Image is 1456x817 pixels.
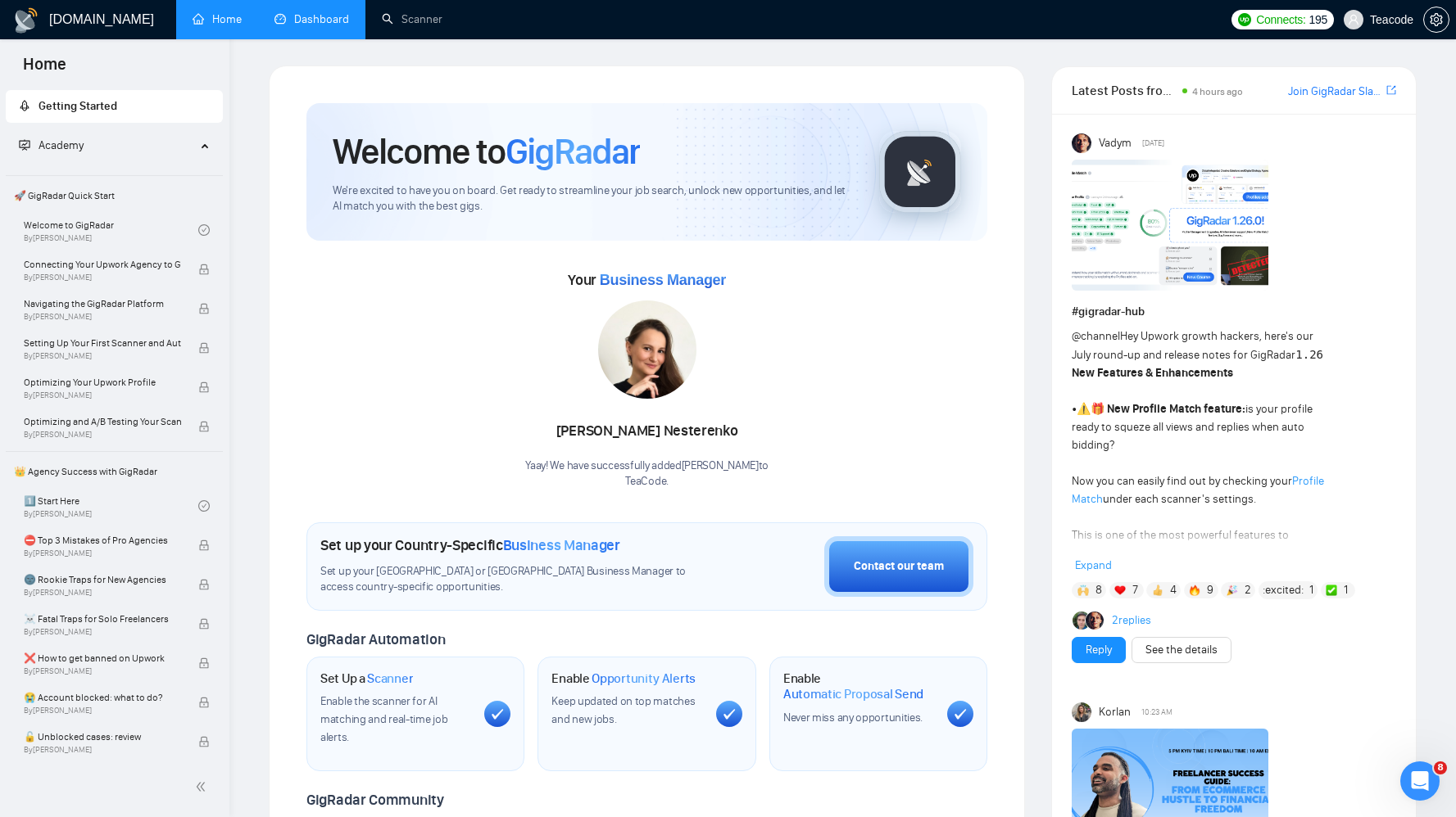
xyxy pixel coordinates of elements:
span: lock [198,381,210,393]
span: Home [10,52,79,87]
h1: # gigradar-hub [1072,303,1396,321]
span: Your [568,271,726,289]
img: ❤️ [1114,585,1126,596]
span: @channel [1072,329,1120,343]
span: ❌ How to get banned on Upwork [24,650,181,666]
span: Connecting Your Upwork Agency to GigRadar [24,256,181,273]
span: 195 [1309,11,1327,29]
span: lock [198,342,210,354]
a: See the details [1145,641,1218,659]
span: GigRadar [506,129,640,174]
span: Academy [19,138,84,152]
li: Getting Started [6,90,223,123]
span: Connects: [1256,11,1305,29]
span: Enable the scanner for AI matching and real-time job alerts. [320,694,447,744]
strong: New Features & Enhancements [1072,366,1233,380]
span: 9 [1207,582,1213,598]
span: Navigating the GigRadar Platform [24,296,181,312]
img: F09AC4U7ATU-image.png [1072,160,1268,291]
span: 4 hours ago [1192,86,1243,97]
span: Opportunity Alerts [592,670,696,687]
div: Yaay! We have successfully added [PERSON_NAME] to [525,458,769,490]
span: lock [198,303,210,314]
a: export [1386,83,1396,98]
span: Set up your [GEOGRAPHIC_DATA] or [GEOGRAPHIC_DATA] Business Manager to access country-specific op... [320,564,712,595]
img: 👍 [1152,585,1163,596]
span: rocket [19,100,30,111]
span: user [1348,14,1359,25]
span: By [PERSON_NAME] [24,273,181,282]
span: By [PERSON_NAME] [24,745,181,755]
span: lock [198,736,210,747]
img: upwork-logo.png [1238,13,1251,26]
img: Alex B [1073,612,1091,630]
span: Automatic Proposal Send [783,686,923,702]
button: Contact our team [824,536,973,597]
h1: Welcome to [333,129,640,174]
iframe: Intercom live chat [1400,761,1440,801]
span: Setting Up Your First Scanner and Auto-Bidder [24,335,181,351]
button: setting [1423,7,1449,33]
span: 1 [1344,582,1348,598]
span: Never miss any opportunities. [783,711,923,724]
div: Contact our team [854,557,944,576]
span: 🌚 Rookie Traps for New Agencies [24,571,181,588]
span: check-circle [198,224,210,236]
span: By [PERSON_NAME] [24,666,181,676]
a: dashboardDashboard [274,12,349,26]
span: Scanner [367,670,413,687]
span: Latest Posts from the GigRadar Community [1072,80,1177,101]
img: 🔥 [1189,585,1200,596]
span: 🚀 GigRadar Quick Start [7,179,221,212]
span: We're excited to have you on board. Get ready to streamline your job search, unlock new opportuni... [333,183,853,214]
span: Expand [1075,558,1112,572]
span: ⛔ Top 3 Mistakes of Pro Agencies [24,532,181,548]
span: 8 [1434,761,1447,774]
span: 🎁 [1091,402,1104,416]
a: Welcome to GigRadarBy[PERSON_NAME] [24,212,198,248]
span: 🔓 Unblocked cases: review [24,729,181,745]
span: [DATE] [1142,136,1164,151]
span: :excited: [1263,581,1304,599]
span: By [PERSON_NAME] [24,588,181,598]
a: setting [1423,13,1449,26]
span: 4 [1170,582,1177,598]
button: Reply [1072,637,1126,663]
a: searchScanner [382,12,442,26]
h1: Enable [783,670,934,702]
span: Optimizing Your Upwork Profile [24,374,181,390]
span: By [PERSON_NAME] [24,706,181,715]
span: 2 [1245,582,1251,598]
h1: Enable [551,670,696,687]
span: By [PERSON_NAME] [24,627,181,637]
h1: Set Up a [320,670,413,687]
img: logo [13,7,39,34]
span: Optimizing and A/B Testing Your Scanner for Better Results [24,413,181,430]
span: Business Manager [503,536,620,554]
span: double-left [195,779,211,795]
div: [PERSON_NAME] Nesterenko [525,418,769,445]
a: Join GigRadar Slack Community [1288,83,1383,101]
span: lock [198,539,210,551]
a: 1️⃣ Start HereBy[PERSON_NAME] [24,488,198,524]
p: TeaCode . [525,474,769,490]
span: By [PERSON_NAME] [24,390,181,400]
span: By [PERSON_NAME] [24,548,181,558]
img: 1686860398317-65.jpg [598,300,696,399]
span: Business Manager [600,272,726,288]
span: GigRadar Community [306,791,444,809]
span: lock [198,618,210,630]
span: By [PERSON_NAME] [24,312,181,322]
span: Korlan [1099,703,1131,721]
span: check-circle [198,500,210,512]
img: Korlan [1072,702,1091,722]
span: Keep updated on top matches and new jobs. [551,694,695,726]
span: 8 [1095,582,1102,598]
code: 1.26 [1295,348,1323,361]
span: lock [198,657,210,669]
span: 👑 Agency Success with GigRadar [7,455,221,488]
a: 2replies [1112,612,1151,629]
span: 1 [1309,582,1313,598]
button: See the details [1132,637,1231,663]
a: Reply [1086,641,1112,659]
